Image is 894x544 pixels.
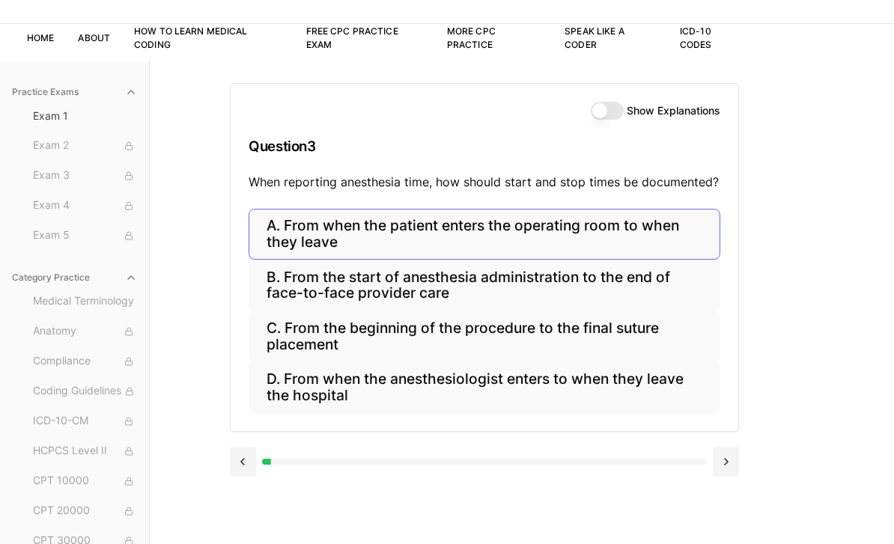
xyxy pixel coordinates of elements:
button: Exam 5 [27,224,143,248]
a: ICD-10 Codes [680,26,712,51]
button: ICD-10-CM [27,410,143,434]
p: When reporting anesthesia time, how should start and stop times be documented? [249,174,720,192]
button: B. From the start of anesthesia administration to the end of face-to-face provider care [249,260,720,311]
h3: Question 3 [249,125,720,169]
button: Exam 4 [27,195,143,218]
button: Practice Exams [6,81,143,105]
a: Free CPC Practice Exam [306,26,398,51]
button: Exam 3 [27,165,143,189]
button: Exam 1 [27,105,143,129]
span: CPT 20000 [33,504,137,520]
button: Medical Terminology [27,290,143,314]
button: D. From when the anesthesiologist enters to when they leave the hospital [249,363,720,414]
a: Speak Like a Coder [565,26,624,51]
button: C. From the beginning of the procedure to the final suture placement [249,311,720,362]
span: ICD-10-CM [33,414,137,430]
button: CPT 10000 [27,470,143,494]
span: Exam 5 [33,228,137,245]
span: HCPCS Level II [33,444,137,460]
span: Exam 3 [33,168,137,185]
span: Anatomy [33,324,137,340]
a: Home [27,33,54,44]
span: Coding Guidelines [33,384,137,400]
span: CPT 10000 [33,474,137,490]
button: A. From when the patient enters the operating room to when they leave [249,210,720,260]
span: Exam 2 [33,138,137,155]
span: Exam 1 [33,109,137,124]
button: Anatomy [27,320,143,344]
a: More CPC Practice [447,26,496,51]
button: Coding Guidelines [27,380,143,404]
button: Category Practice [6,266,143,290]
label: Show Explanations [627,106,720,117]
a: How to Learn Medical Coding [134,26,247,51]
span: Compliance [33,354,137,370]
button: HCPCS Level II [27,440,143,464]
span: Medical Terminology [33,294,137,311]
button: CPT 20000 [27,500,143,524]
a: About [78,33,110,44]
button: Compliance [27,350,143,374]
button: Exam 2 [27,135,143,159]
span: Exam 4 [33,198,137,215]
